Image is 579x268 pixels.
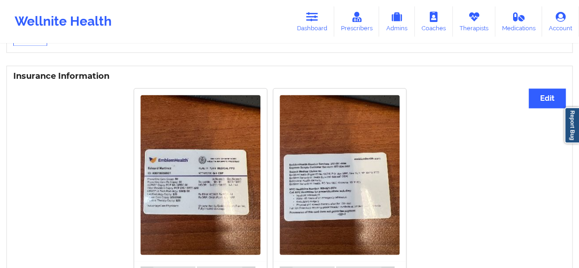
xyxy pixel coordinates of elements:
a: Report Bug [564,107,579,143]
button: Edit [529,88,566,108]
a: Account [542,6,579,37]
a: Therapists [453,6,495,37]
h3: Insurance Information [13,71,566,82]
a: Medications [495,6,542,37]
a: Admins [379,6,415,37]
img: Edward Martinez [141,95,260,255]
a: Coaches [415,6,453,37]
a: Prescribers [334,6,379,37]
img: Edward Martinez [280,95,400,255]
a: Dashboard [290,6,334,37]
